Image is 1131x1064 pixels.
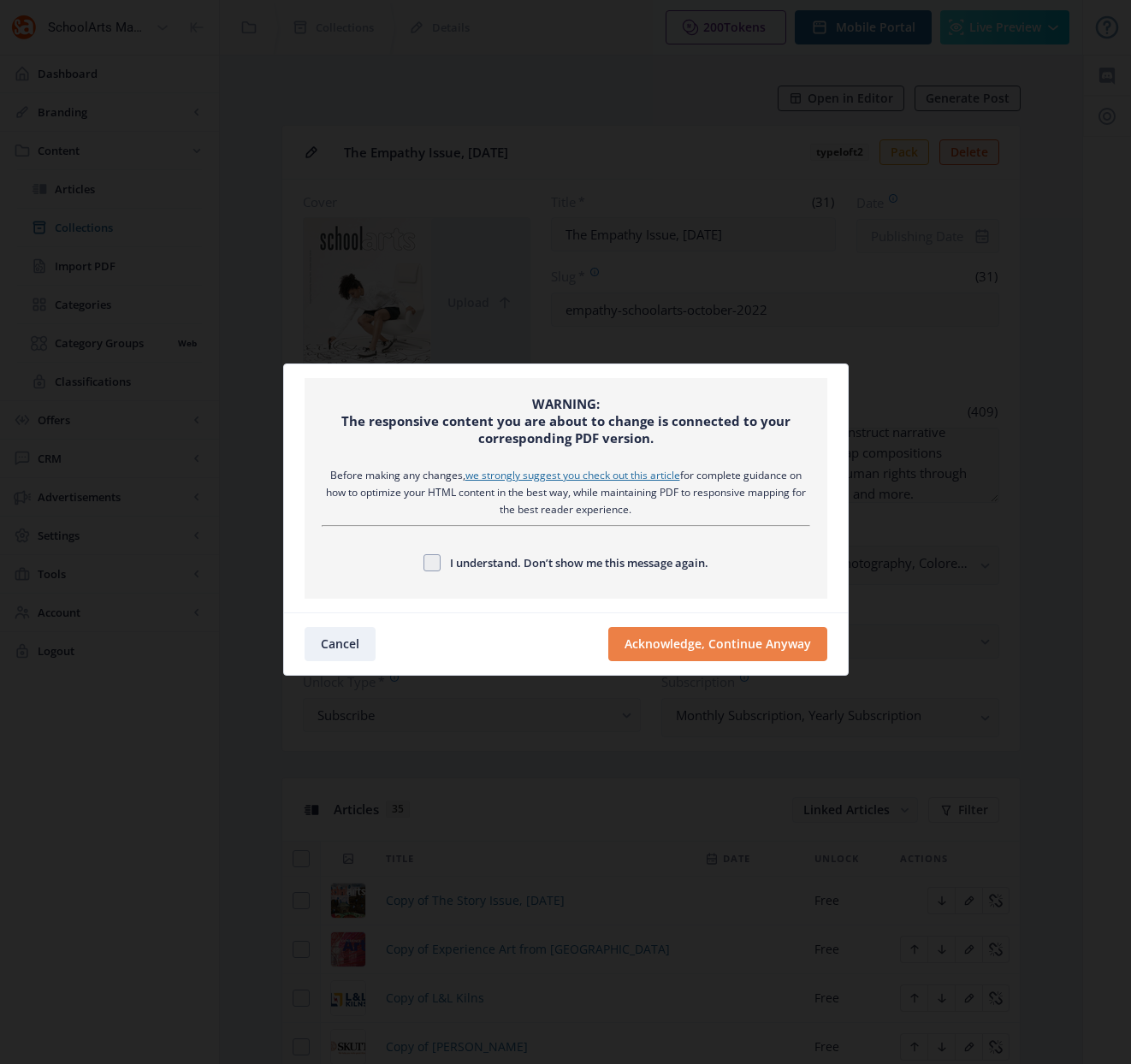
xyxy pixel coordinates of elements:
button: Cancel [305,627,376,661]
a: we strongly suggest you check out this article [465,468,680,482]
button: Acknowledge, Continue Anyway [608,627,827,661]
span: I understand. Don’t show me this message again. [441,553,708,573]
div: WARNING: The responsive content you are about to change is connected to your corresponding PDF ve... [322,395,810,446]
div: Before making any changes, for complete guidance on how to optimize your HTML content in the best... [322,467,810,518]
